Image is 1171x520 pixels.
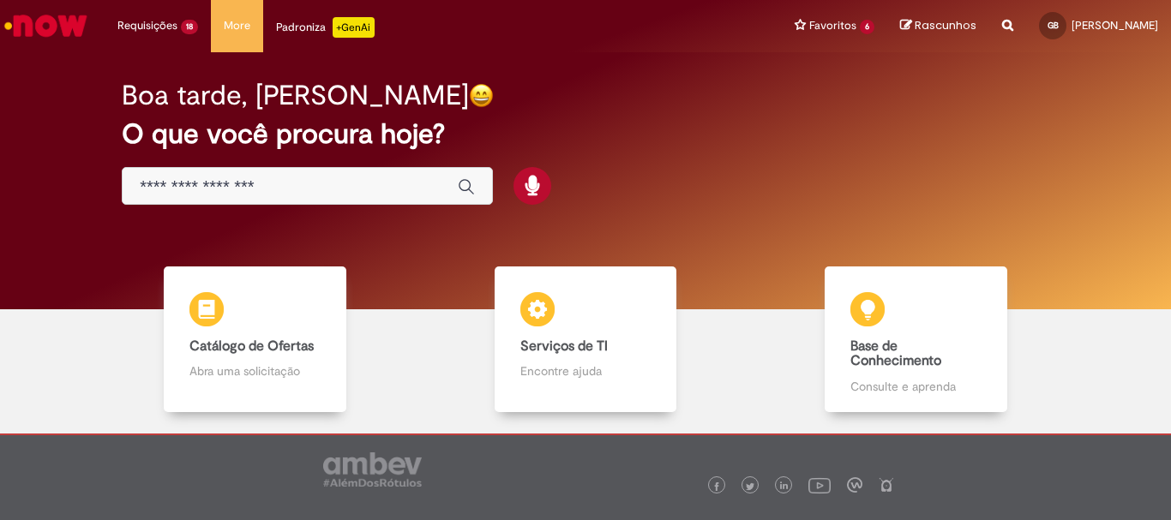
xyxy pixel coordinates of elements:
img: logo_footer_ambev_rotulo_gray.png [323,452,422,487]
p: Abra uma solicitação [189,362,320,380]
a: Base de Conhecimento Consulte e aprenda [751,266,1081,412]
img: logo_footer_twitter.png [746,482,754,491]
div: Padroniza [276,17,375,38]
p: Consulte e aprenda [850,378,981,395]
span: Favoritos [809,17,856,34]
span: GB [1048,20,1059,31]
img: logo_footer_naosei.png [879,477,894,493]
p: Encontre ajuda [520,362,651,380]
b: Catálogo de Ofertas [189,338,314,355]
a: Rascunhos [900,18,976,34]
img: logo_footer_youtube.png [808,474,831,496]
img: ServiceNow [2,9,90,43]
a: Catálogo de Ofertas Abra uma solicitação [90,266,420,412]
span: 6 [860,20,874,34]
b: Serviços de TI [520,338,608,355]
img: logo_footer_workplace.png [847,477,862,493]
img: happy-face.png [469,83,494,108]
img: logo_footer_facebook.png [712,482,721,491]
img: logo_footer_linkedin.png [780,481,789,492]
span: 18 [181,20,198,34]
p: +GenAi [333,17,375,38]
span: Rascunhos [915,17,976,33]
h2: Boa tarde, [PERSON_NAME] [122,81,469,111]
span: Requisições [117,17,177,34]
b: Base de Conhecimento [850,338,941,370]
span: [PERSON_NAME] [1072,18,1158,33]
h2: O que você procura hoje? [122,119,1049,149]
a: Serviços de TI Encontre ajuda [420,266,750,412]
span: More [224,17,250,34]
